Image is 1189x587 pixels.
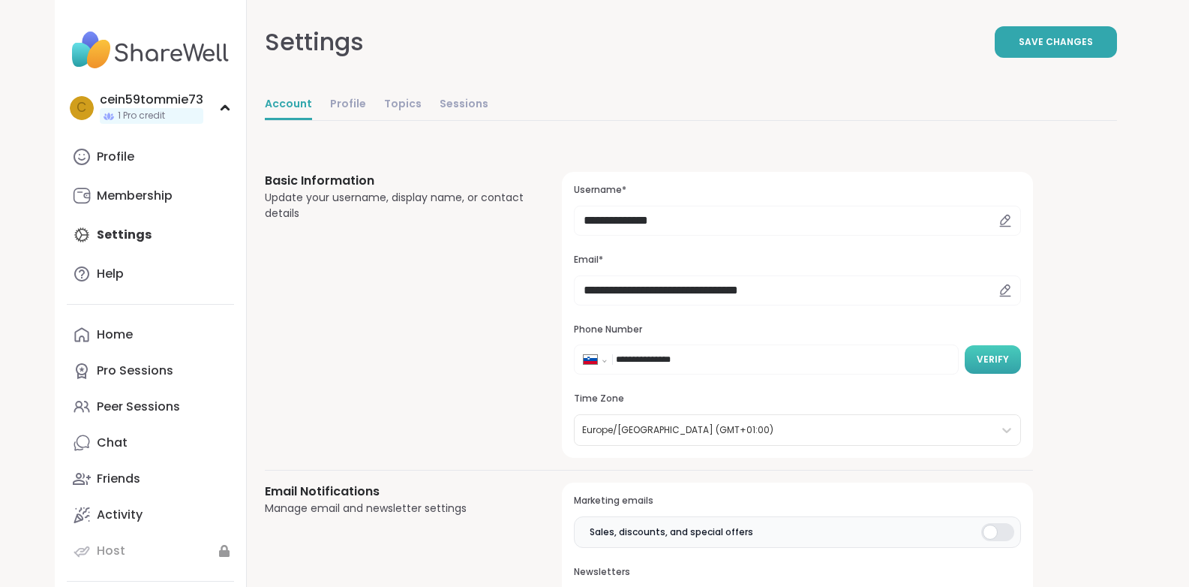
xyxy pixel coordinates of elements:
[977,353,1009,366] span: Verify
[574,393,1020,405] h3: Time Zone
[97,543,125,559] div: Host
[384,90,422,120] a: Topics
[995,26,1117,58] button: Save Changes
[67,178,234,214] a: Membership
[574,495,1020,507] h3: Marketing emails
[67,24,234,77] img: ShareWell Nav Logo
[67,317,234,353] a: Home
[1019,35,1093,49] span: Save Changes
[574,324,1020,336] h3: Phone Number
[67,389,234,425] a: Peer Sessions
[97,399,180,415] div: Peer Sessions
[965,345,1021,374] button: Verify
[265,501,527,516] div: Manage email and newsletter settings
[67,353,234,389] a: Pro Sessions
[97,471,140,487] div: Friends
[265,90,312,120] a: Account
[330,90,366,120] a: Profile
[265,483,527,501] h3: Email Notifications
[265,172,527,190] h3: Basic Information
[67,461,234,497] a: Friends
[77,98,86,118] span: c
[97,149,134,165] div: Profile
[67,139,234,175] a: Profile
[97,266,124,282] div: Help
[574,184,1020,197] h3: Username*
[97,507,143,523] div: Activity
[97,327,133,343] div: Home
[265,190,527,221] div: Update your username, display name, or contact details
[67,425,234,461] a: Chat
[67,533,234,569] a: Host
[97,188,173,204] div: Membership
[67,497,234,533] a: Activity
[97,363,173,379] div: Pro Sessions
[97,435,128,451] div: Chat
[67,256,234,292] a: Help
[440,90,488,120] a: Sessions
[574,254,1020,266] h3: Email*
[590,525,753,539] span: Sales, discounts, and special offers
[100,92,203,108] div: cein59tommie73
[118,110,165,122] span: 1 Pro credit
[574,566,1020,579] h3: Newsletters
[265,24,364,60] div: Settings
